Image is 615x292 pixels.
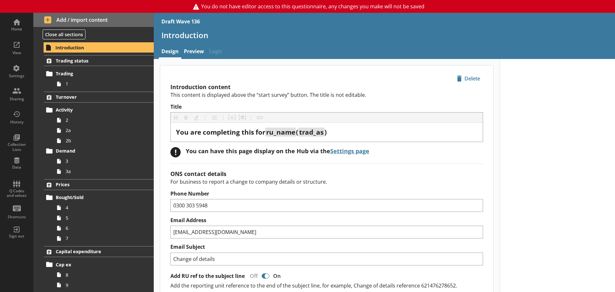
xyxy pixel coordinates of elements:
[181,45,207,59] a: Preview
[47,105,154,146] li: Activity22a2b
[5,73,28,79] div: Settings
[5,50,28,55] div: View
[245,272,260,279] div: Off
[66,282,137,288] span: 9
[66,272,137,278] span: 8
[54,115,154,125] a: 2
[54,166,154,177] a: 3a
[66,81,137,87] span: 1
[54,233,154,244] a: 7
[66,215,137,221] span: 5
[170,190,483,197] label: Phone Number
[54,79,154,89] a: 1
[66,168,137,174] span: 3a
[44,69,154,79] a: Trading
[161,18,200,25] div: Draft Wave 136
[56,194,135,200] span: Bought/Sold
[207,45,225,59] span: Logic
[170,83,483,91] h2: Introduction content
[44,146,154,156] a: Demand
[5,234,28,239] div: Sign out
[54,223,154,233] a: 6
[54,280,154,290] a: 9
[5,165,28,170] div: Data
[170,178,483,185] p: For business to report a change to company details or structure.
[66,235,137,241] span: 7
[44,16,143,23] span: Add / import content
[324,128,327,137] span: )
[47,192,154,244] li: Bought/Sold4567
[170,282,483,289] p: Add the reporting unit reference to the end of the subject line, for example, Change of details r...
[66,117,137,123] span: 2
[170,147,181,157] div: !
[5,27,28,32] div: Home
[5,120,28,125] div: History
[56,148,135,154] span: Demand
[176,128,478,137] div: Title
[176,128,265,137] span: You are completing this for
[54,270,154,280] a: 8
[47,69,154,89] li: Trading1
[44,42,154,53] a: Introduction
[5,96,28,102] div: Sharing
[5,214,28,220] div: Shortcuts
[170,217,483,224] label: Email Address
[44,92,154,103] a: Turnover
[186,147,369,155] div: You can have this page display on the Hub via the
[266,128,295,137] span: ru_name
[56,71,135,77] span: Trading
[66,127,137,133] span: 2a
[54,156,154,166] a: 3
[66,204,137,211] span: 4
[159,45,181,59] a: Design
[56,94,135,100] span: Turnover
[170,170,483,178] h2: ONS contact details
[56,107,135,113] span: Activity
[43,29,86,39] button: Close all sections
[330,147,369,155] a: Settings page
[44,246,154,257] a: Capital expenditure
[170,104,483,110] label: Title
[47,146,154,177] li: Demand33a
[54,125,154,136] a: 2a
[66,225,137,231] span: 6
[454,73,483,84] button: Delete
[44,179,154,190] a: Prices
[5,189,28,198] div: Q Codes and values
[56,262,135,268] span: Cap ex
[271,272,286,279] div: On
[54,136,154,146] a: 2b
[44,192,154,203] a: Bought/Sold
[161,30,607,40] h1: Introduction
[56,248,135,254] span: Capital expenditure
[170,244,483,250] label: Email Subject
[33,179,154,244] li: PricesBought/Sold4567
[66,138,137,144] span: 2b
[299,128,324,137] span: trad_as
[296,128,298,137] span: (
[170,91,483,98] p: This content is displayed above the “start survey” button. The title is not editable.
[44,259,154,270] a: Cap ex
[56,181,135,188] span: Prices
[33,13,154,27] button: Add / import content
[33,92,154,177] li: TurnoverActivity22a2bDemand33a
[5,142,28,152] div: Collection Lists
[56,58,135,64] span: Trading status
[44,105,154,115] a: Activity
[170,273,245,279] label: Add RU ref to the subject line
[54,213,154,223] a: 5
[66,158,137,164] span: 3
[33,55,154,89] li: Trading statusTrading1
[54,203,154,213] a: 4
[44,55,154,66] a: Trading status
[55,45,135,51] span: Introduction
